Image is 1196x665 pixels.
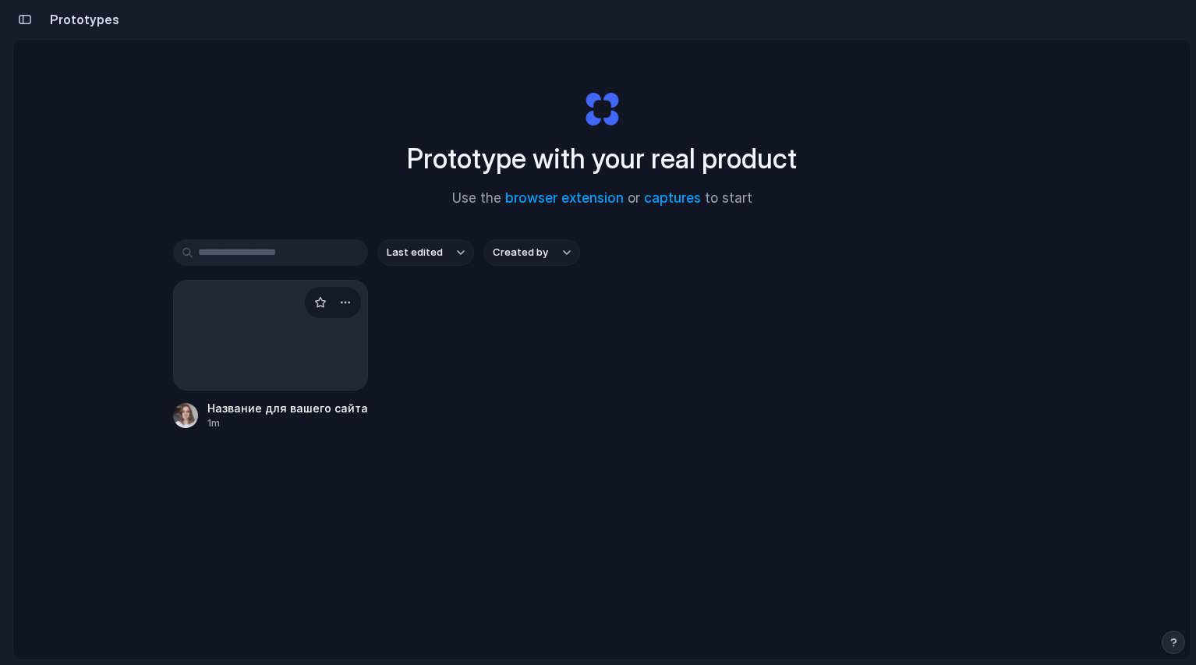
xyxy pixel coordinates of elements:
h2: Prototypes [44,10,119,29]
span: Created by [493,245,548,260]
div: Название для вашего сайта или проекта: **Aispo - Investing Discipline Hub** [207,400,368,416]
button: Created by [483,239,580,266]
span: Last edited [387,245,443,260]
h1: Prototype with your real product [407,138,797,179]
div: 1m [207,416,368,430]
span: Use the or to start [452,189,752,209]
a: Название для вашего сайта или проекта: **Aispo - Investing Discipline Hub**1m [173,280,368,430]
button: Last edited [377,239,474,266]
a: captures [644,190,701,206]
a: browser extension [505,190,624,206]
